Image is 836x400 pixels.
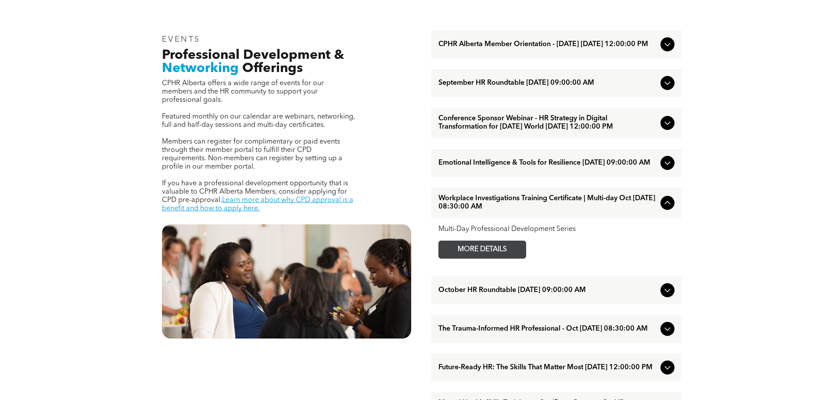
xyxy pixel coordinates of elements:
[162,36,201,43] span: EVENTS
[242,62,303,75] span: Offerings
[438,325,657,333] span: The Trauma-Informed HR Professional - Oct [DATE] 08:30:00 AM
[162,197,353,212] a: Learn more about why CPD approval is a benefit and how to apply here.
[448,241,517,258] span: MORE DETAILS
[162,62,239,75] span: Networking
[438,115,657,131] span: Conference Sponsor Webinar - HR Strategy in Digital Transformation for [DATE] World [DATE] 12:00:...
[162,80,324,104] span: CPHR Alberta offers a wide range of events for our members and the HR community to support your p...
[438,225,675,234] div: Multi-Day Professional Development Series
[162,180,348,204] span: If you have a professional development opportunity that is valuable to CPHR Alberta Members, cons...
[438,364,657,372] span: Future-Ready HR: The Skills That Matter Most [DATE] 12:00:00 PM
[438,40,657,49] span: CPHR Alberta Member Orientation - [DATE] [DATE] 12:00:00 PM
[438,195,657,211] span: Workplace Investigations Training Certificate | Multi-day Oct [DATE] 08:30:00 AM
[162,138,342,170] span: Members can register for complimentary or paid events through their member portal to fulfill thei...
[438,79,657,87] span: September HR Roundtable [DATE] 09:00:00 AM
[162,113,355,129] span: Featured monthly on our calendar are webinars, networking, full and half-day sessions and multi-d...
[438,241,526,259] a: MORE DETAILS
[438,286,657,295] span: October HR Roundtable [DATE] 09:00:00 AM
[438,159,657,167] span: Emotional Intelligence & Tools for Resilience [DATE] 09:00:00 AM
[162,49,344,62] span: Professional Development &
